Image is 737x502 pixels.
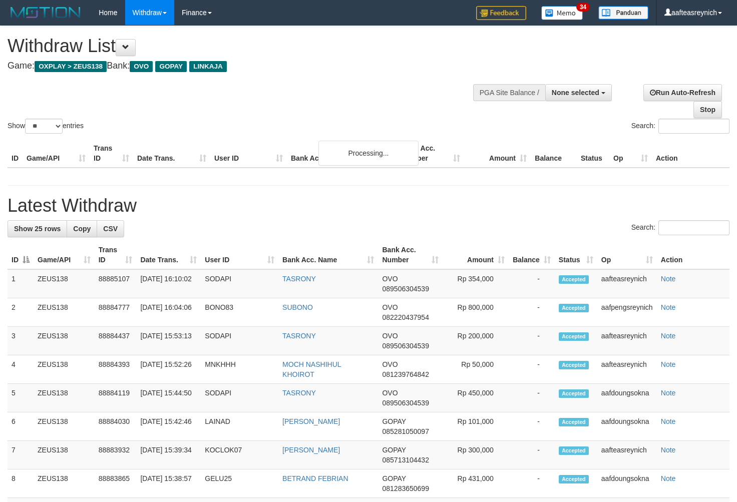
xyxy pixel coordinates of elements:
td: KOCLOK07 [201,441,278,469]
td: - [509,355,555,384]
td: 5 [8,384,34,412]
a: Note [661,417,676,425]
td: aafteasreynich [597,269,657,298]
th: Bank Acc. Name: activate to sort column ascending [278,241,378,269]
th: Game/API: activate to sort column ascending [34,241,95,269]
td: - [509,384,555,412]
th: Trans ID: activate to sort column ascending [95,241,137,269]
a: Note [661,474,676,482]
td: 7 [8,441,34,469]
td: - [509,327,555,355]
button: None selected [545,84,612,101]
td: SODAPI [201,269,278,298]
td: aafdoungsokna [597,469,657,498]
input: Search: [658,119,729,134]
td: [DATE] 15:44:50 [136,384,201,412]
th: Date Trans. [133,139,210,168]
span: Copy 089506304539 to clipboard [382,399,429,407]
td: [DATE] 15:39:34 [136,441,201,469]
span: Copy 089506304539 to clipboard [382,285,429,293]
span: OXPLAY > ZEUS138 [35,61,107,72]
a: BETRAND FEBRIAN [282,474,348,482]
span: GOPAY [155,61,187,72]
td: aafteasreynich [597,327,657,355]
label: Search: [631,119,729,134]
span: 34 [576,3,590,12]
label: Search: [631,220,729,235]
td: aafdoungsokna [597,412,657,441]
td: Rp 800,000 [443,298,509,327]
a: TASRONY [282,275,316,283]
td: 2 [8,298,34,327]
span: Copy 082220437954 to clipboard [382,313,429,321]
a: [PERSON_NAME] [282,417,340,425]
span: Show 25 rows [14,225,61,233]
th: Status: activate to sort column ascending [555,241,597,269]
td: 88884777 [95,298,137,327]
td: SODAPI [201,384,278,412]
td: [DATE] 15:42:46 [136,412,201,441]
th: Op: activate to sort column ascending [597,241,657,269]
span: Copy 081283650699 to clipboard [382,484,429,492]
span: Accepted [559,475,589,483]
h1: Latest Withdraw [8,196,729,216]
th: Status [577,139,609,168]
td: ZEUS138 [34,441,95,469]
td: 88883932 [95,441,137,469]
a: Note [661,275,676,283]
td: Rp 300,000 [443,441,509,469]
a: MOCH NASHIHUL KHOIROT [282,360,341,378]
img: Feedback.jpg [476,6,526,20]
a: Note [661,303,676,311]
td: ZEUS138 [34,355,95,384]
td: aafteasreynich [597,441,657,469]
img: MOTION_logo.png [8,5,84,20]
td: - [509,412,555,441]
td: [DATE] 15:38:57 [136,469,201,498]
img: Button%20Memo.svg [541,6,583,20]
td: SODAPI [201,327,278,355]
h4: Game: Bank: [8,61,481,71]
td: - [509,298,555,327]
td: Rp 200,000 [443,327,509,355]
td: ZEUS138 [34,384,95,412]
a: Note [661,389,676,397]
td: [DATE] 16:10:02 [136,269,201,298]
th: Balance: activate to sort column ascending [509,241,555,269]
th: Amount [464,139,531,168]
td: 88885107 [95,269,137,298]
td: 6 [8,412,34,441]
td: Rp 431,000 [443,469,509,498]
span: GOPAY [382,474,406,482]
span: Accepted [559,332,589,341]
td: 1 [8,269,34,298]
th: Balance [531,139,577,168]
th: Action [652,139,729,168]
a: Note [661,360,676,368]
th: Action [657,241,729,269]
a: Note [661,332,676,340]
th: Amount: activate to sort column ascending [443,241,509,269]
a: SUBONO [282,303,313,311]
span: OVO [382,275,398,283]
th: Game/API [23,139,90,168]
td: ZEUS138 [34,327,95,355]
th: User ID [210,139,287,168]
a: Copy [67,220,97,237]
th: Bank Acc. Name [287,139,398,168]
span: Accepted [559,275,589,284]
th: User ID: activate to sort column ascending [201,241,278,269]
td: ZEUS138 [34,269,95,298]
span: Copy 085713104432 to clipboard [382,456,429,464]
td: 88884393 [95,355,137,384]
span: Accepted [559,304,589,312]
td: BONO83 [201,298,278,327]
td: - [509,269,555,298]
td: Rp 354,000 [443,269,509,298]
span: OVO [382,360,398,368]
span: Copy 089506304539 to clipboard [382,342,429,350]
span: OVO [382,389,398,397]
h1: Withdraw List [8,36,481,56]
a: [PERSON_NAME] [282,446,340,454]
span: Copy [73,225,91,233]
